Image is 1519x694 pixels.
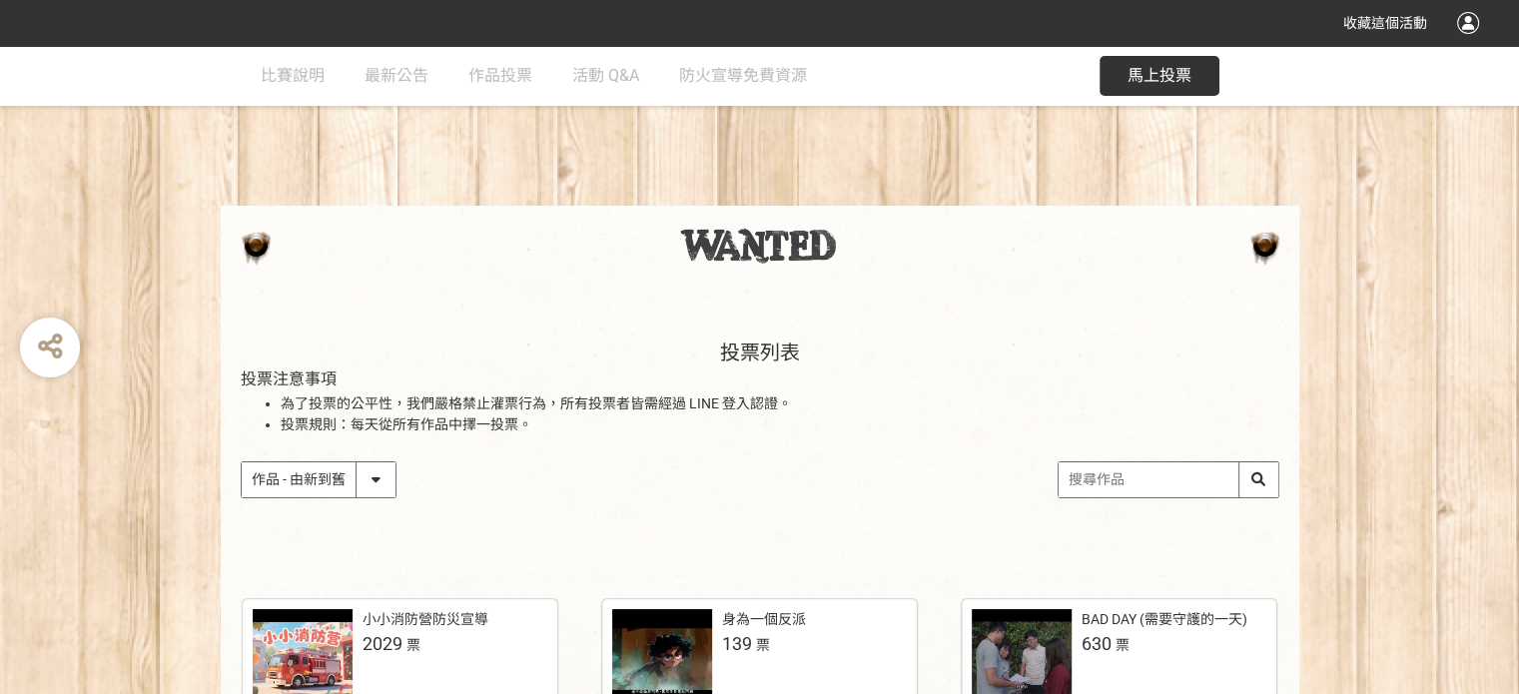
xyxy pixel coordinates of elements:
[281,393,1279,414] li: 為了投票的公平性，我們嚴格禁止灌票行為，所有投票者皆需經過 LINE 登入認證。
[1343,15,1427,31] span: 收藏這個活動
[1128,66,1191,85] span: 馬上投票
[1100,56,1219,96] button: 馬上投票
[1082,633,1112,654] span: 630
[241,341,1279,364] h2: 投票列表
[468,66,532,85] span: 作品投票
[722,609,806,630] div: 身為一個反派
[241,369,337,388] span: 投票注意事項
[261,66,325,85] span: 比賽說明
[365,46,428,106] a: 最新公告
[679,46,807,106] a: 防火宣導免費資源
[406,637,420,653] span: 票
[722,633,752,654] span: 139
[572,66,639,85] span: 活動 Q&A
[1082,609,1247,630] div: BAD DAY (需要守護的一天)
[1059,462,1278,497] input: 搜尋作品
[365,66,428,85] span: 最新公告
[281,414,1279,435] li: 投票規則：每天從所有作品中擇一投票。
[679,66,807,85] span: 防火宣導免費資源
[261,46,325,106] a: 比賽說明
[572,46,639,106] a: 活動 Q&A
[363,609,488,630] div: 小小消防營防災宣導
[242,462,395,497] select: Sorting
[468,46,532,106] a: 作品投票
[363,633,402,654] span: 2029
[1116,637,1130,653] span: 票
[756,637,770,653] span: 票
